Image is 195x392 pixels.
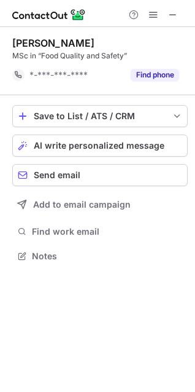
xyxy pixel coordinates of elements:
[12,223,188,240] button: Find work email
[33,200,131,210] span: Add to email campaign
[32,251,183,262] span: Notes
[12,164,188,186] button: Send email
[12,37,94,49] div: [PERSON_NAME]
[34,170,80,180] span: Send email
[12,194,188,216] button: Add to email campaign
[12,50,188,61] div: MSc in “Food Quality and Safety”
[12,7,86,22] img: ContactOut v5.3.10
[12,135,188,157] button: AI write personalized message
[131,69,179,81] button: Reveal Button
[12,248,188,265] button: Notes
[32,226,183,237] span: Find work email
[34,111,166,121] div: Save to List / ATS / CRM
[34,141,164,151] span: AI write personalized message
[12,105,188,127] button: save-profile-one-click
